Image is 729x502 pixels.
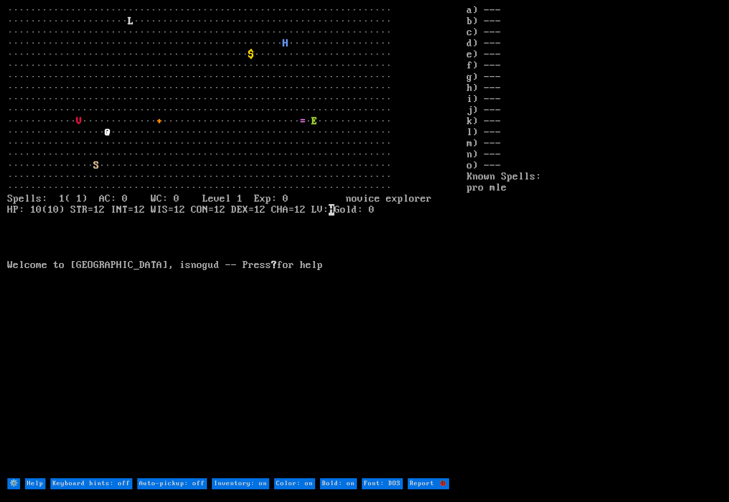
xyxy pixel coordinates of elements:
mark: H [329,204,334,216]
font: L [128,16,134,27]
input: Inventory: on [212,478,269,489]
larn: ··································································· ····················· ·······... [7,5,467,477]
b: ? [271,259,277,271]
stats: a) --- b) --- c) --- d) --- e) --- f) --- g) --- h) --- i) --- j) --- k) --- l) --- m) --- n) ---... [467,5,722,477]
input: Font: DOS [362,478,403,489]
input: ⚙️ [7,478,20,489]
font: H [283,38,288,49]
font: = [300,116,306,127]
font: @ [105,127,111,138]
font: S [93,160,99,171]
input: Bold: on [320,478,357,489]
input: Report 🐞 [408,478,449,489]
input: Auto-pickup: off [137,478,207,489]
input: Keyboard hints: off [50,478,132,489]
input: Color: on [274,478,315,489]
font: V [76,116,82,127]
font: + [157,116,162,127]
input: Help [25,478,45,489]
font: E [311,116,317,127]
font: $ [248,49,254,60]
